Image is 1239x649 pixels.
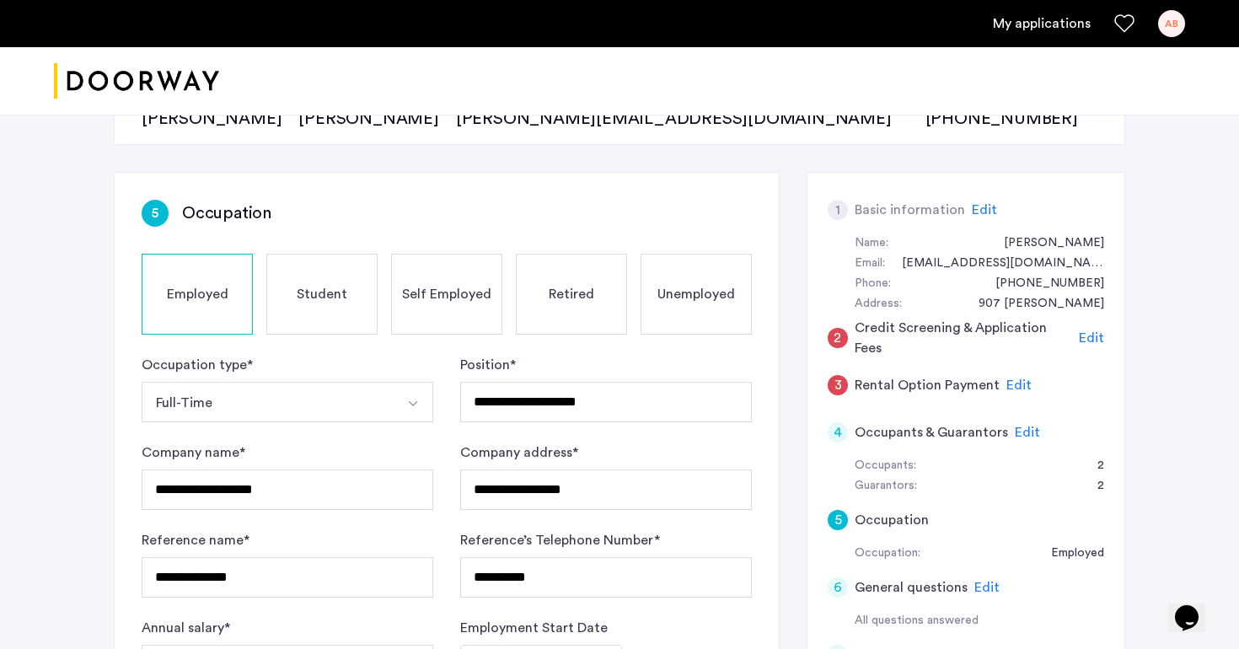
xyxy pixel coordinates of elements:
[828,200,848,220] div: 1
[855,544,920,564] div: Occupation:
[1081,456,1104,476] div: 2
[855,274,891,294] div: Phone:
[142,530,249,550] label: Reference name *
[828,510,848,530] div: 5
[855,577,968,598] h5: General questions
[406,397,420,410] img: arrow
[297,284,347,304] span: Student
[972,203,997,217] span: Edit
[460,618,608,638] label: Employment Start Date
[142,200,169,227] div: 5
[1079,331,1104,345] span: Edit
[885,254,1104,274] div: alenaskates@gmail.com
[182,201,271,225] h3: Occupation
[962,294,1104,314] div: 907 Gaffield Pl
[1158,10,1185,37] div: AB
[142,618,230,638] label: Annual salary *
[1114,13,1134,34] a: Favorites
[974,581,1000,594] span: Edit
[993,13,1091,34] a: My application
[402,284,491,304] span: Self Employed
[855,375,1000,395] h5: Rental Option Payment
[855,476,917,496] div: Guarantors:
[925,107,1078,131] div: [PHONE_NUMBER]
[855,254,885,274] div: Email:
[549,284,594,304] span: Retired
[855,233,888,254] div: Name:
[1006,378,1032,392] span: Edit
[855,294,902,314] div: Address:
[298,107,438,131] div: [PERSON_NAME]
[1168,582,1222,632] iframe: chat widget
[1015,426,1040,439] span: Edit
[855,456,916,476] div: Occupants:
[657,284,735,304] span: Unemployed
[460,355,516,375] label: Position *
[460,530,660,550] label: Reference’s Telephone Number *
[1034,544,1104,564] div: Employed
[855,318,1073,358] h5: Credit Screening & Application Fees
[393,382,433,422] button: Select option
[142,355,253,375] label: Occupation type *
[855,510,929,530] h5: Occupation
[142,382,394,422] button: Select option
[828,577,848,598] div: 6
[828,422,848,442] div: 4
[456,107,909,131] div: [PERSON_NAME][EMAIL_ADDRESS][DOMAIN_NAME]
[855,422,1008,442] h5: Occupants & Guarantors
[54,50,219,113] img: logo
[828,328,848,348] div: 2
[855,200,965,220] h5: Basic information
[142,442,245,463] label: Company name *
[167,284,228,304] span: Employed
[460,442,578,463] label: Company address *
[979,274,1104,294] div: +13127852636
[142,107,282,131] div: [PERSON_NAME]
[855,611,1104,631] div: All questions answered
[987,233,1104,254] div: Alena Baker
[54,50,219,113] a: Cazamio logo
[1081,476,1104,496] div: 2
[828,375,848,395] div: 3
